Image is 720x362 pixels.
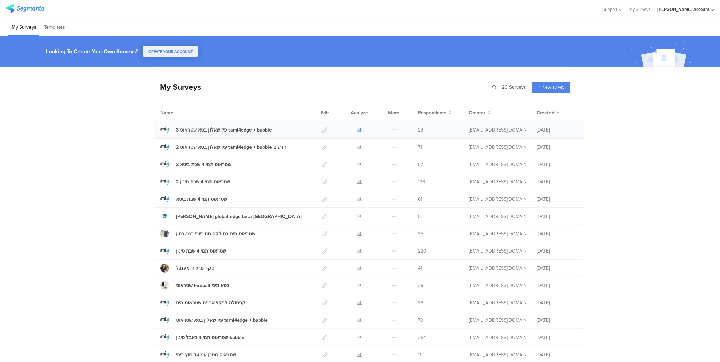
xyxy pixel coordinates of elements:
[469,317,526,324] div: odelya@ifocus-r.com
[160,298,245,307] a: קפסולה לניקוי אבנית שטראוס מים
[469,299,526,306] div: odelya@ifocus-r.com
[176,351,236,358] div: שטראוס מסנן עמיעד חוץ ביתי
[498,84,501,91] span: |
[41,20,68,36] li: Templates
[469,109,491,116] button: Creator
[418,126,423,134] span: 23
[176,334,244,341] div: שטראוס תמי 4 באבל סינון bubble
[418,317,423,324] span: 70
[8,20,39,36] li: My Surveys
[603,6,618,13] span: Support
[418,213,421,220] span: 5
[160,333,244,342] a: שטראוס תמי 4 באבל סינון bubble
[469,178,526,185] div: odelya@ifocus-r.com
[143,46,198,57] button: CREATE YOUR ACCOUNT
[153,81,201,93] div: My Surveys
[537,317,577,324] div: [DATE]
[469,213,526,220] div: odelya@ifocus-r.com
[418,196,422,203] span: 61
[537,178,577,185] div: [DATE]
[418,109,446,116] span: Respondents
[176,299,245,306] div: קפסולה לניקוי אבנית שטראוס מים
[318,104,332,121] div: Edit
[160,212,302,221] a: [PERSON_NAME] global edge beta [GEOGRAPHIC_DATA]
[160,229,255,238] a: שטראוס מים בסולקס תת כיורי במטבחון
[160,109,201,116] div: Name
[537,299,577,306] div: [DATE]
[542,84,564,90] span: New survey
[418,178,425,185] span: 126
[160,143,286,152] a: 2 פיז שאלון בטא שטראוס tami4edge + bubble חדשים
[657,6,709,13] div: [PERSON_NAME] Account
[160,350,236,359] a: שטראוס מסנן עמיעד חוץ ביתי
[469,265,526,272] div: odelya@ifocus-r.com
[176,178,230,185] div: 2 שטראוס תמי 4 שבת סינון
[469,109,485,116] span: Creator
[469,161,526,168] div: odelya@ifocus-r.com
[6,4,44,13] img: segmanta logo
[418,265,422,272] span: 41
[537,265,577,272] div: [DATE]
[148,49,193,54] span: CREATE YOUR ACCOUNT
[160,125,272,134] a: 3 פיז שאלון בטא שטראוס tami4edge + bubble
[418,334,426,341] span: 254
[537,126,577,134] div: [DATE]
[469,351,526,358] div: odelya@ifocus-r.com
[176,282,229,289] div: שטראוס Fireball בטא מיני
[176,144,286,151] div: 2 פיז שאלון בטא שטראוס tami4edge + bubble חדשים
[469,334,526,341] div: odelya@ifocus-r.com
[176,213,302,220] div: Strauss global edge beta Australia
[160,177,230,186] a: 2 שטראוס תמי 4 שבת סינון
[176,265,214,272] div: סקר פרידה מענבל
[176,161,231,168] div: 2 שטראוס תמי 4 שבת ביטא
[160,160,231,169] a: 2 שטראוס תמי 4 שבת ביטא
[160,195,227,203] a: שטראוס תמי 4 שבת ביטא
[160,281,229,290] a: שטראוס Fireball בטא מיני
[537,213,577,220] div: [DATE]
[537,351,577,358] div: [DATE]
[469,282,526,289] div: odelya@ifocus-r.com
[418,230,423,237] span: 35
[349,104,369,121] div: Analyze
[537,196,577,203] div: [DATE]
[537,144,577,151] div: [DATE]
[176,247,226,255] div: שטראוס תמי 4 שבת סינון
[418,299,423,306] span: 38
[418,144,422,151] span: 71
[469,196,526,203] div: odelya@ifocus-r.com
[160,316,268,324] a: פיז שאלון בטא שטראוס tami4edge + bubble
[469,144,526,151] div: odelya@ifocus-r.com
[176,126,272,134] div: 3 פיז שאלון בטא שטראוס tami4edge + bubble
[537,109,560,116] button: Created
[469,126,526,134] div: odelya@ifocus-r.com
[386,104,401,121] div: More
[537,230,577,237] div: [DATE]
[537,247,577,255] div: [DATE]
[418,282,423,289] span: 28
[176,196,227,203] div: שטראוס תמי 4 שבת ביטא
[418,161,423,168] span: 57
[469,247,526,255] div: odelya@ifocus-r.com
[418,109,452,116] button: Respondents
[537,282,577,289] div: [DATE]
[176,317,268,324] div: פיז שאלון בטא שטראוס tami4edge + bubble
[537,334,577,341] div: [DATE]
[502,84,526,91] span: 20 Surveys
[537,109,554,116] span: Created
[537,161,577,168] div: [DATE]
[628,38,698,69] img: create_account_image.svg
[160,264,214,273] a: סקר פרידה מענבל
[160,246,226,255] a: שטראוס תמי 4 שבת סינון
[418,351,421,358] span: 11
[418,247,426,255] span: 220
[469,230,526,237] div: odelya@ifocus-r.com
[176,230,255,237] div: שטראוס מים בסולקס תת כיורי במטבחון
[46,47,138,55] div: Looking To Create Your Own Surveys?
